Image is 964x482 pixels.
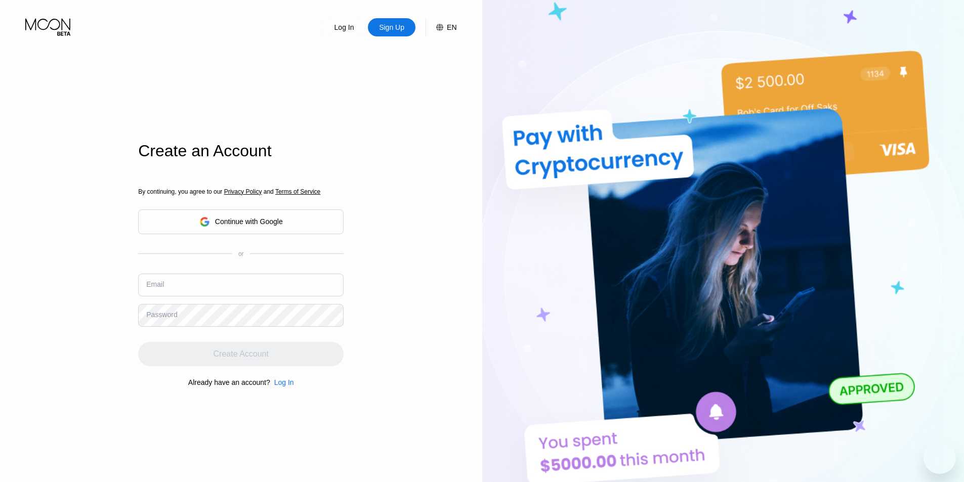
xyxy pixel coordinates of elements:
div: By continuing, you agree to our [138,188,344,195]
span: Terms of Service [275,188,320,195]
iframe: Button to launch messaging window [924,442,956,474]
span: Privacy Policy [224,188,262,195]
div: Log In [274,378,294,386]
div: Log In [270,378,294,386]
div: Sign Up [378,22,405,32]
div: Create an Account [138,142,344,160]
div: Continue with Google [215,217,283,226]
div: Password [146,311,177,319]
div: Continue with Google [138,209,344,234]
span: and [262,188,275,195]
div: Sign Up [368,18,415,36]
div: Log In [333,22,355,32]
div: EN [447,23,456,31]
div: EN [426,18,456,36]
div: or [238,250,244,257]
div: Log In [320,18,368,36]
div: Already have an account? [188,378,270,386]
div: Email [146,280,164,288]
